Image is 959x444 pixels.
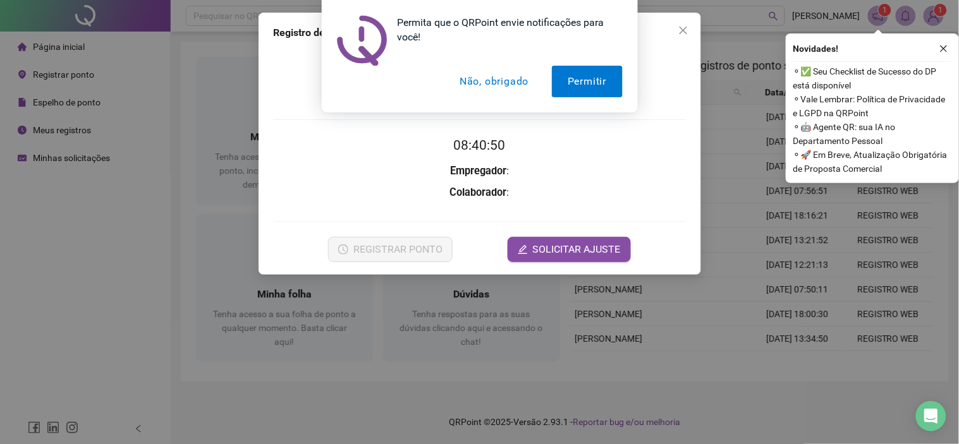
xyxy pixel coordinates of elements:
[444,66,544,97] button: Não, obrigado
[508,237,631,262] button: editSOLICITAR AJUSTE
[274,184,686,201] h3: :
[552,66,622,97] button: Permitir
[450,165,506,177] strong: Empregador
[454,138,506,153] time: 08:40:50
[533,242,621,257] span: SOLICITAR AJUSTE
[916,401,946,431] div: Open Intercom Messenger
[337,15,388,66] img: notification icon
[328,237,453,262] button: REGISTRAR PONTO
[450,186,507,198] strong: Colaborador
[388,15,623,44] div: Permita que o QRPoint envie notificações para você!
[274,163,686,179] h3: :
[518,244,528,255] span: edit
[793,120,951,148] span: ⚬ 🤖 Agente QR: sua IA no Departamento Pessoal
[793,148,951,176] span: ⚬ 🚀 Em Breve, Atualização Obrigatória de Proposta Comercial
